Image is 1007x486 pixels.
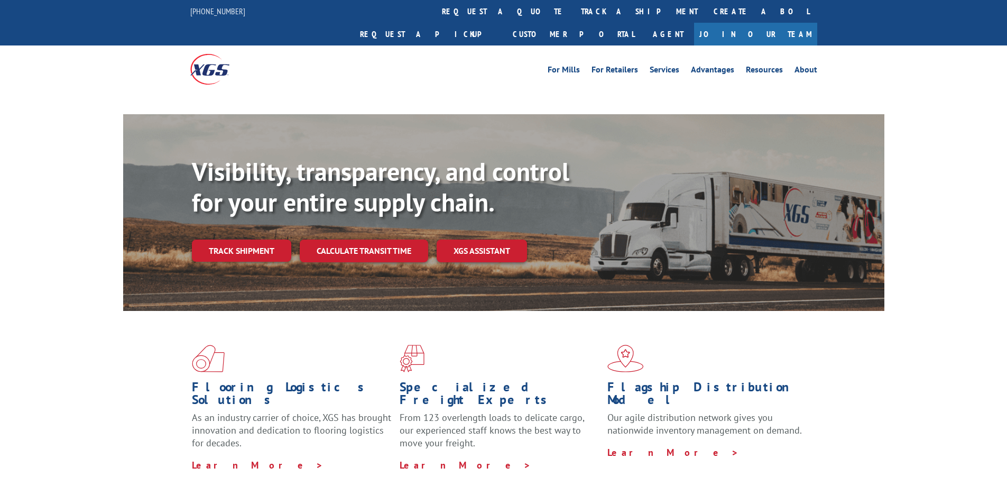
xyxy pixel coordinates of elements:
[192,459,324,471] a: Learn More >
[650,66,679,77] a: Services
[607,446,739,459] a: Learn More >
[607,381,807,411] h1: Flagship Distribution Model
[592,66,638,77] a: For Retailers
[437,240,527,262] a: XGS ASSISTANT
[746,66,783,77] a: Resources
[642,23,694,45] a: Agent
[694,23,817,45] a: Join Our Team
[192,381,392,411] h1: Flooring Logistics Solutions
[190,6,245,16] a: [PHONE_NUMBER]
[548,66,580,77] a: For Mills
[192,411,391,449] span: As an industry carrier of choice, XGS has brought innovation and dedication to flooring logistics...
[794,66,817,77] a: About
[400,381,599,411] h1: Specialized Freight Experts
[192,345,225,372] img: xgs-icon-total-supply-chain-intelligence-red
[607,411,802,436] span: Our agile distribution network gives you nationwide inventory management on demand.
[691,66,734,77] a: Advantages
[400,411,599,459] p: From 123 overlength loads to delicate cargo, our experienced staff knows the best way to move you...
[400,345,424,372] img: xgs-icon-focused-on-flooring-red
[192,155,569,218] b: Visibility, transparency, and control for your entire supply chain.
[400,459,531,471] a: Learn More >
[300,240,428,262] a: Calculate transit time
[352,23,505,45] a: Request a pickup
[607,345,644,372] img: xgs-icon-flagship-distribution-model-red
[505,23,642,45] a: Customer Portal
[192,240,291,262] a: Track shipment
